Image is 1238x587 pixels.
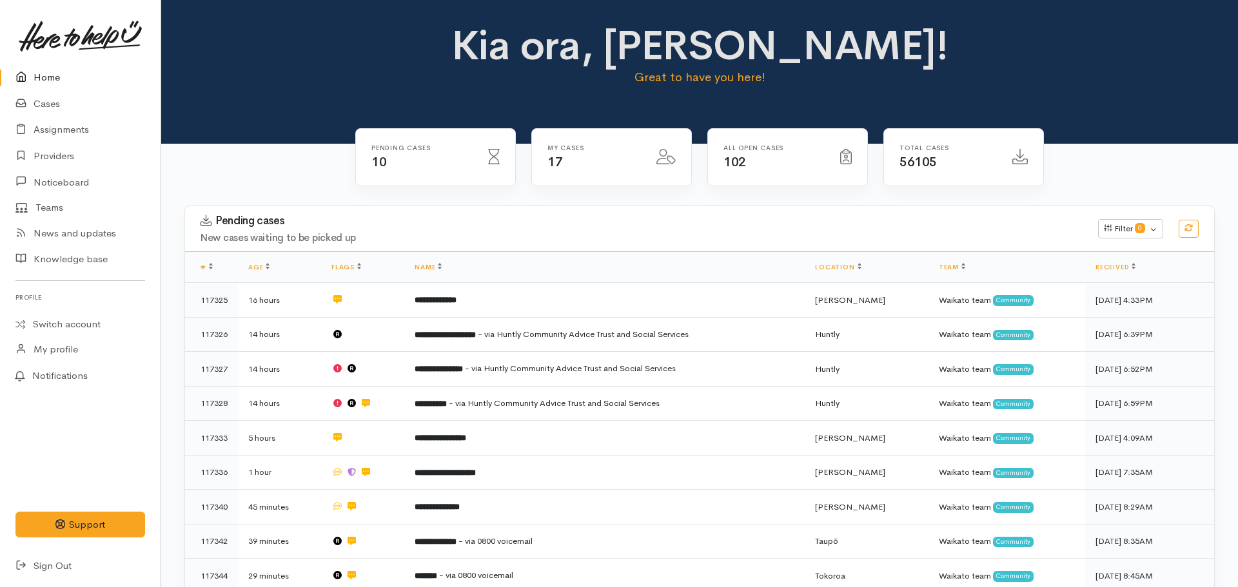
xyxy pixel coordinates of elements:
h6: My cases [547,144,641,151]
span: Taupō [815,535,838,546]
span: Community [993,399,1034,409]
span: Community [993,537,1034,547]
td: 117326 [185,317,238,352]
span: 0 [1135,223,1145,233]
td: [DATE] 8:29AM [1085,490,1214,524]
td: 117333 [185,421,238,456]
td: [DATE] 6:59PM [1085,386,1214,421]
td: [DATE] 6:39PM [1085,317,1214,352]
span: 10 [371,154,386,170]
span: 56105 [899,154,937,170]
h6: All Open cases [723,144,825,151]
span: Huntly [815,329,840,340]
a: Team [939,263,965,271]
td: 117336 [185,455,238,490]
h6: Profile [15,289,145,306]
span: 102 [723,154,746,170]
a: Received [1096,263,1135,271]
td: [DATE] 6:52PM [1085,352,1214,387]
td: Waikato team [928,352,1085,387]
span: Community [993,364,1034,374]
td: 14 hours [238,317,321,352]
td: 117340 [185,490,238,524]
span: - via 0800 voicemail [439,570,513,581]
td: [DATE] 4:09AM [1085,421,1214,456]
td: 14 hours [238,352,321,387]
a: Age [248,263,270,271]
td: Waikato team [928,421,1085,456]
td: Waikato team [928,386,1085,421]
td: 117342 [185,524,238,559]
td: Waikato team [928,283,1085,318]
a: Location [815,263,861,271]
td: 45 minutes [238,490,321,524]
span: - via Huntly Community Advice Trust and Social Services [465,363,676,374]
td: Waikato team [928,524,1085,559]
td: 5 hours [238,421,321,456]
a: Name [415,263,442,271]
td: 117325 [185,283,238,318]
span: - via 0800 voicemail [458,535,533,546]
td: 16 hours [238,283,321,318]
td: Waikato team [928,317,1085,352]
td: [DATE] 4:33PM [1085,283,1214,318]
span: Huntly [815,398,840,409]
span: Community [993,330,1034,340]
button: Support [15,512,145,538]
td: [DATE] 7:35AM [1085,455,1214,490]
td: Waikato team [928,455,1085,490]
a: Flags [331,263,361,271]
span: Community [993,295,1034,305]
span: [PERSON_NAME] [815,294,885,305]
p: Great to have you here! [446,68,954,86]
h6: Total cases [899,144,997,151]
span: - via Huntly Community Advice Trust and Social Services [449,398,660,409]
span: [PERSON_NAME] [815,467,885,477]
h3: Pending cases [201,215,1083,227]
span: Community [993,468,1034,478]
span: Tokoroa [815,570,845,581]
h6: Pending cases [371,144,473,151]
span: [PERSON_NAME] [815,501,885,512]
td: 14 hours [238,386,321,421]
td: 1 hour [238,455,321,490]
td: 117327 [185,352,238,387]
span: [PERSON_NAME] [815,432,885,443]
a: # [201,263,213,271]
span: Community [993,433,1034,443]
h4: New cases waiting to be picked up [201,233,1083,244]
button: Filter0 [1098,219,1163,238]
td: 39 minutes [238,524,321,559]
span: 17 [547,154,562,170]
h1: Kia ora, [PERSON_NAME]! [446,23,954,68]
span: Huntly [815,363,840,374]
span: Community [993,571,1034,581]
span: Community [993,502,1034,512]
span: - via Huntly Community Advice Trust and Social Services [478,329,689,340]
td: [DATE] 8:35AM [1085,524,1214,559]
td: Waikato team [928,490,1085,524]
td: 117328 [185,386,238,421]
